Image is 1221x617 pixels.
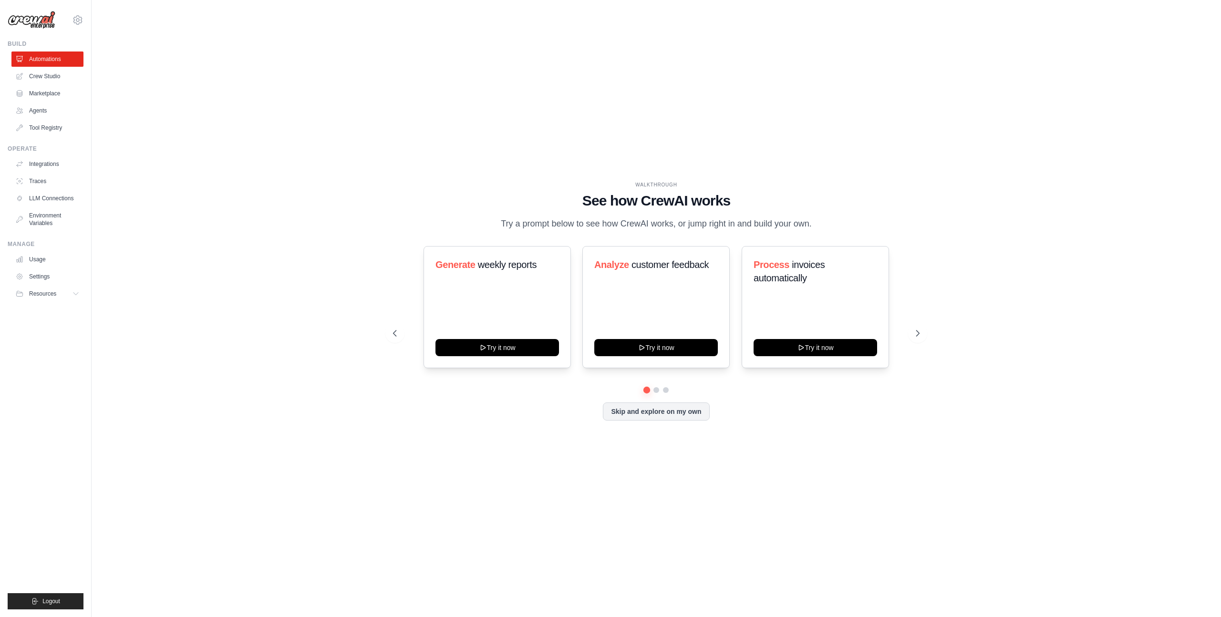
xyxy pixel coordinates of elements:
a: Integrations [11,156,83,172]
button: Try it now [435,339,559,356]
div: Build [8,40,83,48]
a: Environment Variables [11,208,83,231]
div: WALKTHROUGH [393,181,920,188]
span: Analyze [594,259,629,270]
a: Automations [11,51,83,67]
div: Manage [8,240,83,248]
span: customer feedback [631,259,709,270]
button: Skip and explore on my own [603,402,709,421]
span: Resources [29,290,56,298]
a: Usage [11,252,83,267]
button: Try it now [754,339,877,356]
img: Logo [8,11,55,29]
a: Settings [11,269,83,284]
span: Generate [435,259,476,270]
a: LLM Connections [11,191,83,206]
a: Marketplace [11,86,83,101]
span: Process [754,259,789,270]
a: Tool Registry [11,120,83,135]
a: Agents [11,103,83,118]
p: Try a prompt below to see how CrewAI works, or jump right in and build your own. [496,217,817,231]
span: invoices automatically [754,259,825,283]
span: Logout [42,597,60,605]
a: Traces [11,174,83,189]
button: Resources [11,286,83,301]
span: weekly reports [478,259,537,270]
div: Operate [8,145,83,153]
h1: See how CrewAI works [393,192,920,209]
a: Crew Studio [11,69,83,84]
button: Logout [8,593,83,609]
button: Try it now [594,339,718,356]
